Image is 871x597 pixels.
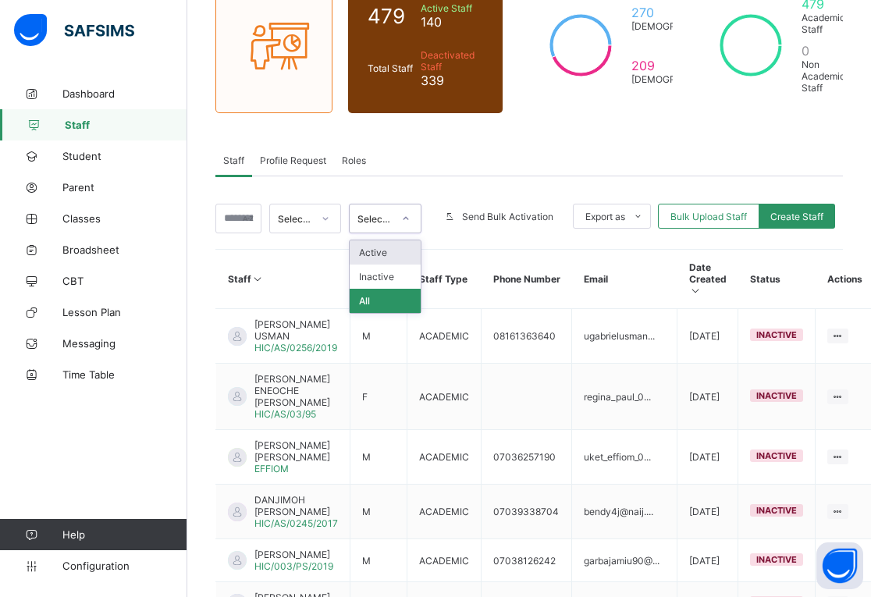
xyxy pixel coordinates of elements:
span: [DEMOGRAPHIC_DATA] [631,20,736,32]
span: inactive [756,554,797,565]
td: bendy4j@naij.... [572,485,677,539]
span: HIC/AS/0245/2017 [254,517,338,529]
span: Send Bulk Activation [462,211,553,222]
i: Sort in Ascending Order [689,285,702,297]
td: [DATE] [677,364,738,430]
span: Export as [585,211,625,222]
span: Broadsheet [62,243,187,256]
span: [PERSON_NAME] [254,549,333,560]
th: Phone Number [482,250,572,309]
td: ACADEMIC [407,485,482,539]
span: inactive [756,390,797,401]
span: HIC/AS/0256/2019 [254,342,337,354]
button: Open asap [816,542,863,589]
td: F [350,364,407,430]
div: Select staff type [278,213,313,225]
th: Email [572,250,677,309]
td: ACADEMIC [407,364,482,430]
span: Active Staff [421,2,483,14]
span: Academic Staff [802,12,845,35]
td: M [350,485,407,539]
td: [DATE] [677,539,738,582]
span: Student [62,150,187,162]
div: Active [350,240,421,265]
td: [DATE] [677,309,738,364]
td: [DATE] [677,430,738,485]
span: DANJIMOH [PERSON_NAME] [254,494,338,517]
span: Time Table [62,368,187,381]
span: Deactivated Staff [421,49,483,73]
td: M [350,309,407,364]
span: EFFIOM [254,463,289,474]
td: regina_paul_0... [572,364,677,430]
td: [DATE] [677,485,738,539]
span: Messaging [62,337,187,350]
span: inactive [756,505,797,516]
td: 08161363640 [482,309,572,364]
th: Status [738,250,816,309]
span: Bulk Upload Staff [670,211,747,222]
span: 209 [631,58,736,73]
div: Select status [357,213,393,225]
span: [PERSON_NAME] ENEOCHE [PERSON_NAME] [254,373,338,408]
span: HIC/AS/03/95 [254,408,316,420]
span: Parent [62,181,187,194]
span: 140 [421,14,483,30]
img: safsims [14,14,134,47]
td: M [350,430,407,485]
td: 07039338704 [482,485,572,539]
span: Configuration [62,560,187,572]
span: 479 [368,4,413,28]
span: Staff [65,119,187,131]
td: 07036257190 [482,430,572,485]
span: inactive [756,450,797,461]
span: Help [62,528,187,541]
td: ACADEMIC [407,539,482,582]
td: ACADEMIC [407,430,482,485]
th: Staff [216,250,350,309]
span: inactive [756,329,797,340]
i: Sort in Ascending Order [251,273,265,285]
span: Dashboard [62,87,187,100]
div: Total Staff [364,59,417,78]
span: 270 [631,5,736,20]
td: uket_effiom_0... [572,430,677,485]
td: ugabrielusman... [572,309,677,364]
td: garbajamiu90@... [572,539,677,582]
span: Create Staff [770,211,823,222]
span: Profile Request [260,155,326,166]
span: [PERSON_NAME] [PERSON_NAME] [254,439,338,463]
th: Date Created [677,250,738,309]
span: CBT [62,275,187,287]
span: Staff [223,155,244,166]
span: Lesson Plan [62,306,187,318]
span: Roles [342,155,366,166]
span: Classes [62,212,187,225]
span: [PERSON_NAME] USMAN [254,318,338,342]
span: 0 [802,43,845,59]
td: 07038126242 [482,539,572,582]
span: Non Academic Staff [802,59,845,94]
span: 339 [421,73,483,88]
div: Inactive [350,265,421,289]
span: [DEMOGRAPHIC_DATA] [631,73,736,85]
div: All [350,289,421,313]
td: ACADEMIC [407,309,482,364]
td: M [350,539,407,582]
th: Staff Type [407,250,482,309]
span: HIC/003/PS/2019 [254,560,333,572]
